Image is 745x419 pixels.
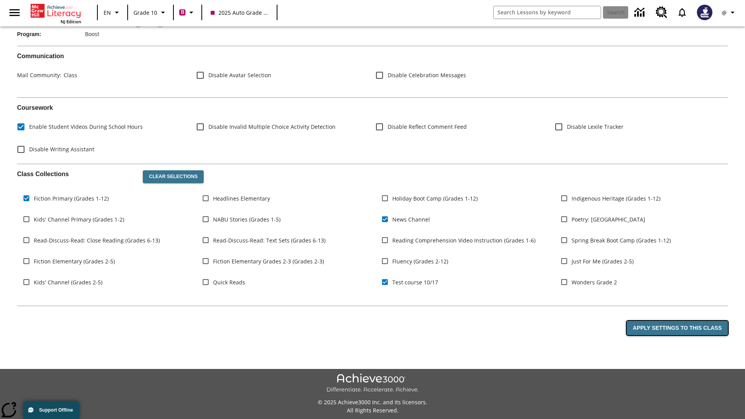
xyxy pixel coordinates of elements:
button: Boost Class color is violet red. Change class color [176,5,199,19]
button: Open side menu [3,1,26,24]
span: WordStudio 2-5 (Grades 2-5) [34,299,107,307]
span: Wonders Grade 3 [572,299,617,307]
span: Read-Discuss-Read: Close Reading (Grades 6-13) [34,236,160,244]
span: NJ Edition [61,19,81,24]
span: News Channel [392,215,430,223]
span: 2025 Auto Grade 10 [211,9,268,17]
span: Grade 10 [133,9,157,17]
h2: Course work [17,104,728,111]
span: Support Offline [39,407,73,413]
button: Apply Settings to this Class [627,321,728,335]
span: Quick Reads [213,278,245,286]
span: Read-Discuss-Read: Text Sets (Grades 6-13) [213,236,326,244]
span: Prep Boot Camp (Grade 3) [213,299,280,307]
span: Boost [85,30,99,38]
div: Coursework [17,104,728,157]
span: Disable Writing Assistant [29,145,94,153]
span: Fluency (Grades 2-12) [392,257,448,265]
span: Disable Celebration Messages [388,71,466,79]
span: Kids' Channel (Grades 2-5) [34,278,102,286]
span: Reading Comprehension Video Instruction (Grades 1-6) [392,236,535,244]
h2: Communication [17,52,728,60]
div: Communication [17,52,728,91]
h2: Class Collections [17,170,137,178]
input: search field [494,6,601,19]
span: Enable Student Videos During School Hours [29,123,143,131]
button: Select a new avatar [692,2,717,23]
span: Class [61,71,77,79]
button: Clear Selections [143,170,204,184]
span: Indigenous Heritage (Grades 1-12) [572,194,660,203]
span: Disable Invalid Multiple Choice Activity Detection [208,123,336,131]
span: Spring Break Boot Camp (Grades 1-12) [572,236,671,244]
span: @ [722,9,727,17]
button: Profile/Settings [717,5,742,19]
button: Grade: Grade 10, Select a grade [130,5,171,19]
img: Avatar [697,5,712,20]
span: Test course 10/17 [392,278,438,286]
a: Data Center [630,2,651,23]
div: Class Collections [17,164,728,300]
span: Disable Avatar Selection [208,71,271,79]
span: B [181,7,184,17]
span: Fiction Elementary Grades 2-3 (Grades 2-3) [213,257,324,265]
a: Notifications [672,2,692,23]
span: Holiday Boot Camp (Grades 1-12) [392,194,478,203]
button: Support Offline [23,401,79,419]
span: Smart (Grade 3) [392,299,433,307]
span: Kids' Channel Primary (Grades 1-2) [34,215,124,223]
span: Disable Reflect Comment Feed [388,123,467,131]
button: Language: EN, Select a language [100,5,125,19]
span: Fiction Elementary (Grades 2-5) [34,257,115,265]
a: Resource Center, Will open in new tab [651,2,672,23]
span: Headlines Elementary [213,194,270,203]
span: Wonders Grade 2 [572,278,617,286]
span: Poetry: [GEOGRAPHIC_DATA] [572,215,645,223]
span: Fiction Primary (Grades 1-12) [34,194,109,203]
a: Home [31,3,81,19]
span: Mail Community : [17,71,61,79]
span: Program : [17,31,85,37]
span: NABU Stories (Grades 1-5) [213,215,281,223]
span: Just For Me (Grades 2-5) [572,257,634,265]
div: Home [31,2,81,24]
span: EN [104,9,111,17]
span: Disable Lexile Tracker [567,123,624,131]
img: Achieve3000 Differentiate Accelerate Achieve [326,374,419,393]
